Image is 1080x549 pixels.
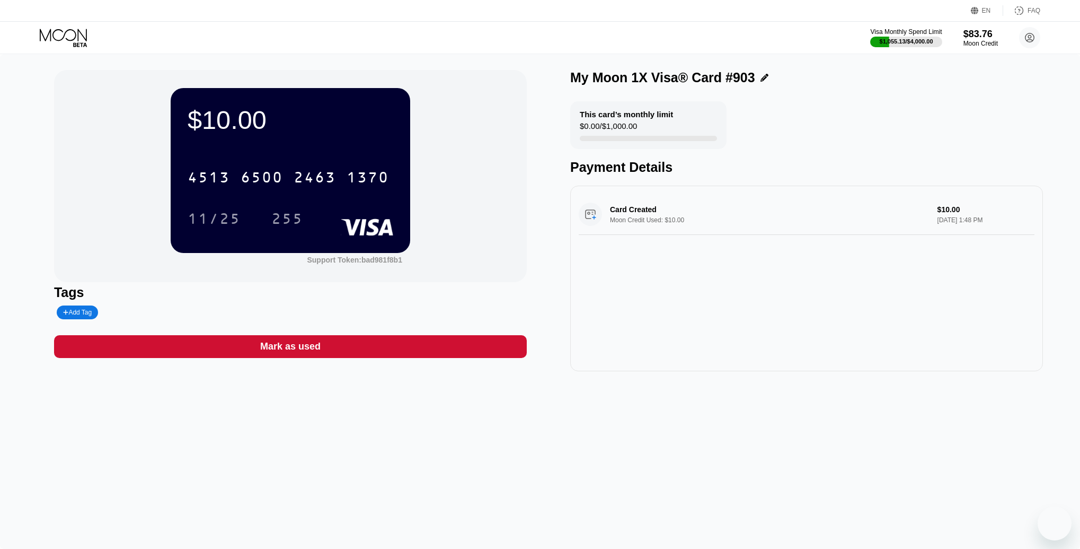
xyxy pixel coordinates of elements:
div: 1370 [347,170,389,187]
div: $10.00 [188,105,393,135]
div: Add Tag [63,309,92,316]
div: 6500 [241,170,283,187]
div: FAQ [1028,7,1040,14]
div: 4513 [188,170,230,187]
div: Moon Credit [963,40,998,47]
div: Tags [54,285,527,300]
div: Visa Monthly Spend Limit [870,28,942,36]
div: $0.00 / $1,000.00 [580,121,637,136]
div: 255 [263,205,311,232]
div: Support Token: bad981f8b1 [307,256,402,264]
div: 255 [271,212,303,229]
div: $83.76Moon Credit [963,29,998,47]
iframe: Button to launch messaging window [1038,507,1072,541]
div: Add Tag [57,306,98,319]
div: My Moon 1X Visa® Card #903 [570,70,755,85]
div: This card’s monthly limit [580,110,673,119]
div: 11/25 [188,212,241,229]
div: Payment Details [570,160,1043,175]
div: Mark as used [260,341,321,353]
div: Support Token:bad981f8b1 [307,256,402,264]
div: 4513650024631370 [181,164,395,190]
div: Visa Monthly Spend Limit$1,055.13/$4,000.00 [870,28,942,47]
div: $83.76 [963,29,998,40]
div: EN [982,7,991,14]
div: $1,055.13 / $4,000.00 [880,38,933,45]
div: 2463 [294,170,336,187]
div: Mark as used [54,335,527,358]
div: FAQ [1003,5,1040,16]
div: EN [971,5,1003,16]
div: 11/25 [180,205,249,232]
